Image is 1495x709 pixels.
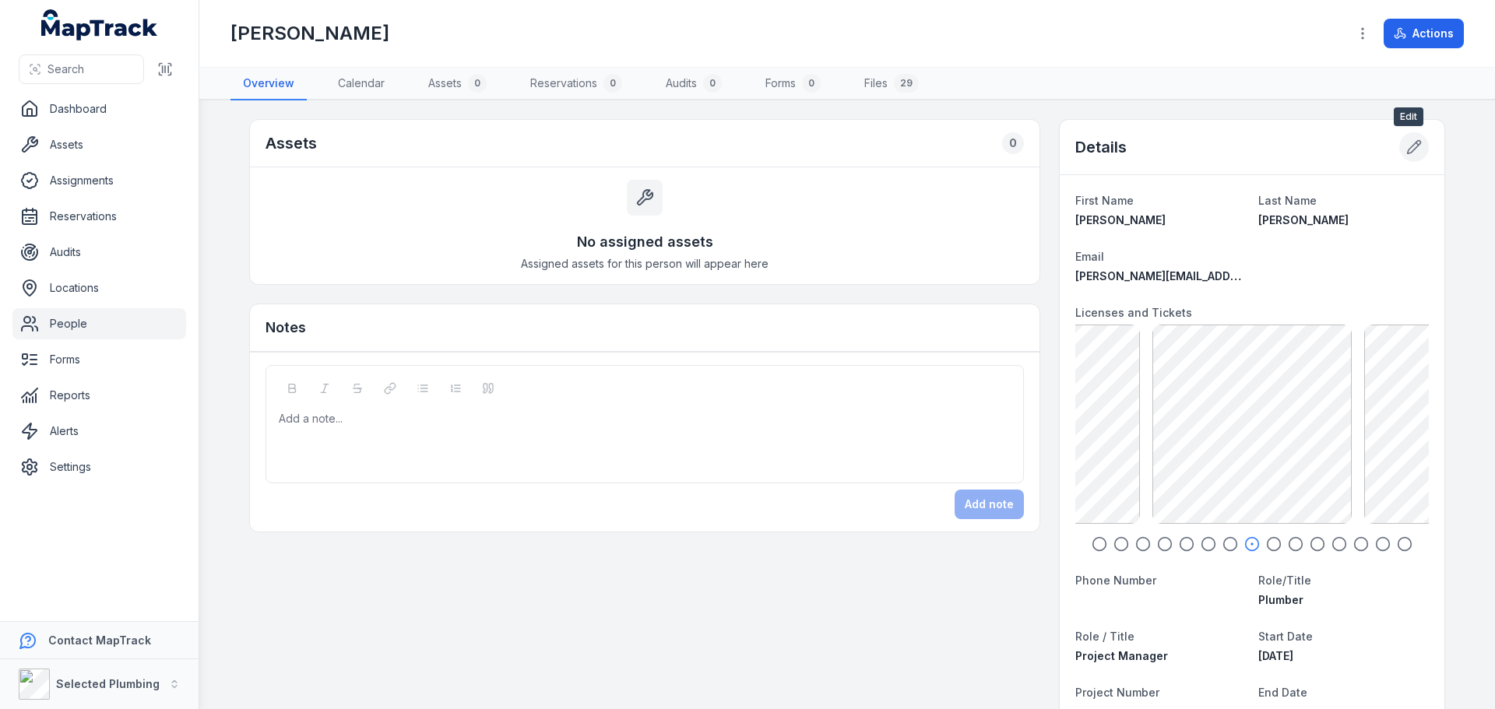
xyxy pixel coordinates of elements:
[653,68,734,100] a: Audits0
[41,9,158,40] a: MapTrack
[518,68,635,100] a: Reservations0
[12,237,186,268] a: Audits
[1384,19,1464,48] button: Actions
[1075,630,1134,643] span: Role / Title
[603,74,622,93] div: 0
[577,231,713,253] h3: No assigned assets
[12,380,186,411] a: Reports
[12,165,186,196] a: Assignments
[230,68,307,100] a: Overview
[1258,649,1293,662] span: [DATE]
[703,74,722,93] div: 0
[1394,107,1423,126] span: Edit
[1258,574,1311,587] span: Role/Title
[1258,194,1317,207] span: Last Name
[1258,686,1307,699] span: End Date
[1075,213,1166,226] span: [PERSON_NAME]
[12,272,186,304] a: Locations
[1075,306,1192,319] span: Licenses and Tickets
[47,61,84,77] span: Search
[19,54,144,84] button: Search
[12,129,186,160] a: Assets
[230,21,389,46] h1: [PERSON_NAME]
[12,308,186,339] a: People
[12,416,186,447] a: Alerts
[12,451,186,483] a: Settings
[1258,649,1293,662] time: 5/17/2021, 12:00:00 AM
[12,201,186,232] a: Reservations
[468,74,487,93] div: 0
[852,68,931,100] a: Files29
[12,344,186,375] a: Forms
[1075,250,1104,263] span: Email
[1075,649,1168,662] span: Project Manager
[1075,574,1156,587] span: Phone Number
[1075,194,1134,207] span: First Name
[1075,136,1127,158] h2: Details
[56,677,160,690] strong: Selected Plumbing
[802,74,821,93] div: 0
[1002,132,1024,154] div: 0
[1258,213,1349,226] span: [PERSON_NAME]
[12,93,186,125] a: Dashboard
[1075,269,1353,283] span: [PERSON_NAME][EMAIL_ADDRESS][DOMAIN_NAME]
[266,317,306,339] h3: Notes
[894,74,919,93] div: 29
[266,132,317,154] h2: Assets
[48,634,151,647] strong: Contact MapTrack
[753,68,833,100] a: Forms0
[325,68,397,100] a: Calendar
[1258,593,1303,606] span: Plumber
[521,256,769,272] span: Assigned assets for this person will appear here
[416,68,499,100] a: Assets0
[1258,630,1313,643] span: Start Date
[1075,686,1159,699] span: Project Number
